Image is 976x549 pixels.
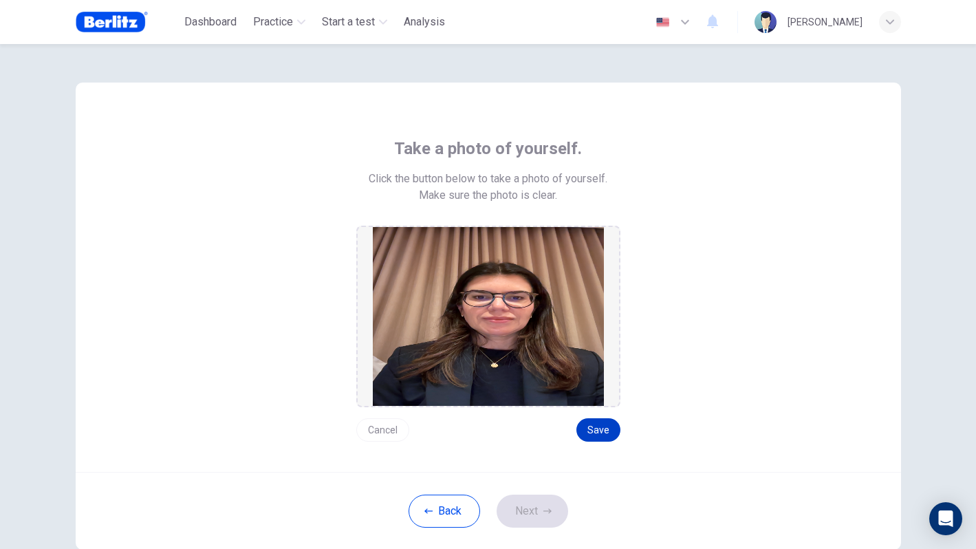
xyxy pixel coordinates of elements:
[179,10,242,34] button: Dashboard
[184,14,237,30] span: Dashboard
[394,138,582,160] span: Take a photo of yourself.
[369,171,607,187] span: Click the button below to take a photo of yourself.
[398,10,451,34] button: Analysis
[755,11,777,33] img: Profile picture
[419,187,557,204] span: Make sure the photo is clear.
[76,8,148,36] img: Berlitz Brasil logo
[398,10,451,34] div: You need a license to access this content
[654,17,671,28] img: en
[253,14,293,30] span: Practice
[76,8,180,36] a: Berlitz Brasil logo
[316,10,393,34] button: Start a test
[929,502,962,535] div: Open Intercom Messenger
[322,14,375,30] span: Start a test
[248,10,311,34] button: Practice
[409,495,480,528] button: Back
[404,14,445,30] span: Analysis
[576,418,620,442] button: Save
[373,227,604,406] img: preview screemshot
[788,14,863,30] div: [PERSON_NAME]
[356,418,409,442] button: Cancel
